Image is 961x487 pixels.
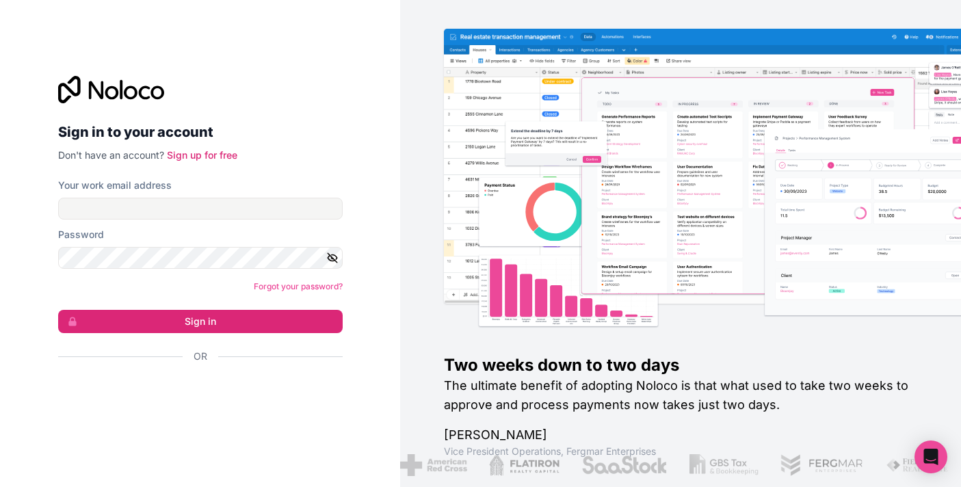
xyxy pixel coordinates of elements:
[58,198,343,220] input: Email address
[444,354,917,376] h1: Two weeks down to two days
[444,376,917,414] h2: The ultimate benefit of adopting Noloco is that what used to take two weeks to approve and proces...
[58,149,164,161] span: Don't have an account?
[58,179,172,192] label: Your work email address
[886,454,950,476] img: /assets/fiera-fwj2N5v4.png
[444,445,917,458] h1: Vice President Operations , Fergmar Enterprises
[780,454,864,476] img: /assets/fergmar-CudnrXN5.png
[254,281,343,291] a: Forgot your password?
[689,454,758,476] img: /assets/gbstax-C-GtDUiK.png
[51,378,339,408] iframe: Sign in with Google Button
[488,454,560,476] img: /assets/flatiron-C8eUkumj.png
[167,149,237,161] a: Sign up for free
[914,440,947,473] div: Open Intercom Messenger
[444,425,917,445] h1: [PERSON_NAME]
[581,454,668,476] img: /assets/saastock-C6Zbiodz.png
[58,310,343,333] button: Sign in
[400,454,466,476] img: /assets/american-red-cross-BAupjrZR.png
[58,120,343,144] h2: Sign in to your account
[194,350,207,363] span: Or
[58,247,343,269] input: Password
[58,228,104,241] label: Password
